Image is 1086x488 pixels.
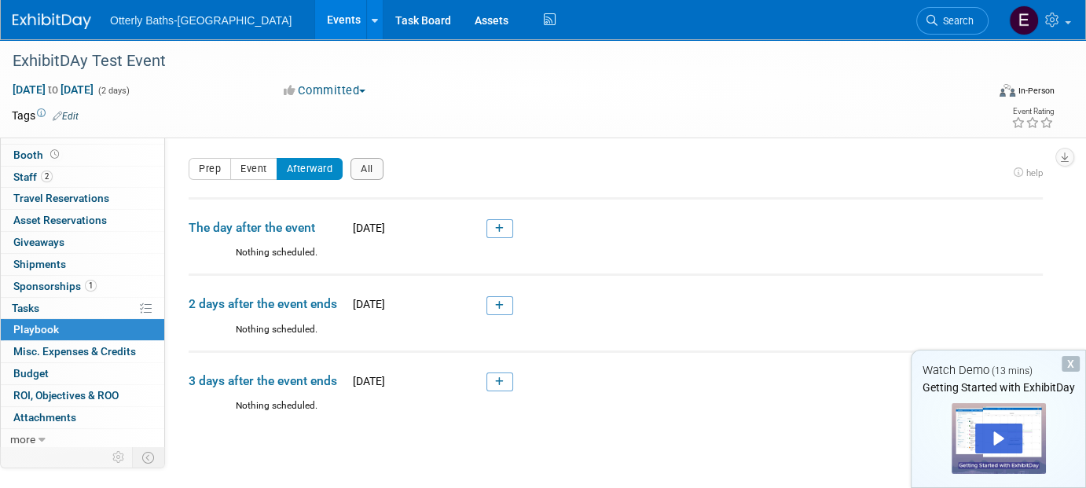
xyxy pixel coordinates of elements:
[189,219,346,237] span: The day after the event
[1,363,164,384] a: Budget
[10,433,35,446] span: more
[230,158,277,180] button: Event
[13,367,49,380] span: Budget
[348,375,385,387] span: [DATE]
[46,83,61,96] span: to
[1,167,164,188] a: Staff2
[105,447,133,468] td: Personalize Event Tab Strip
[1,341,164,362] a: Misc. Expenses & Credits
[189,295,346,313] span: 2 days after the event ends
[13,411,76,424] span: Attachments
[278,83,372,99] button: Committed
[1,276,164,297] a: Sponsorships1
[7,47,966,75] div: ExhibitDAy Test Event
[1011,108,1054,116] div: Event Rating
[133,447,165,468] td: Toggle Event Tabs
[12,108,79,123] td: Tags
[85,280,97,292] span: 1
[189,323,1043,350] div: Nothing scheduled.
[13,13,91,29] img: ExhibitDay
[41,171,53,182] span: 2
[47,149,62,160] span: Booth not reserved yet
[1,254,164,275] a: Shipments
[189,399,1043,427] div: Nothing scheduled.
[277,158,343,180] button: Afterward
[916,7,989,35] a: Search
[975,424,1022,453] div: Play
[1,429,164,450] a: more
[901,82,1055,105] div: Event Format
[350,158,383,180] button: All
[912,362,1085,379] div: Watch Demo
[348,222,385,234] span: [DATE]
[1,407,164,428] a: Attachments
[189,246,1043,273] div: Nothing scheduled.
[992,365,1033,376] span: (13 mins)
[13,192,109,204] span: Travel Reservations
[189,158,231,180] button: Prep
[1018,85,1055,97] div: In-Person
[1,188,164,209] a: Travel Reservations
[1,210,164,231] a: Asset Reservations
[1,298,164,319] a: Tasks
[1,385,164,406] a: ROI, Objectives & ROO
[1000,84,1015,97] img: Format-Inperson.png
[13,280,97,292] span: Sponsorships
[13,258,66,270] span: Shipments
[110,14,292,27] span: Otterly Baths-[GEOGRAPHIC_DATA]
[13,323,59,336] span: Playbook
[13,171,53,183] span: Staff
[13,236,64,248] span: Giveaways
[1,232,164,253] a: Giveaways
[1062,356,1080,372] div: Dismiss
[1026,167,1043,178] span: help
[1,319,164,340] a: Playbook
[13,389,119,402] span: ROI, Objectives & ROO
[1009,6,1039,35] img: Ella Colborn
[189,372,346,390] span: 3 days after the event ends
[53,111,79,122] a: Edit
[13,214,107,226] span: Asset Reservations
[937,15,974,27] span: Search
[12,83,94,97] span: [DATE] [DATE]
[13,149,62,161] span: Booth
[12,302,39,314] span: Tasks
[13,345,136,358] span: Misc. Expenses & Credits
[97,86,130,96] span: (2 days)
[912,380,1085,395] div: Getting Started with ExhibitDay
[1,145,164,166] a: Booth
[348,298,385,310] span: [DATE]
